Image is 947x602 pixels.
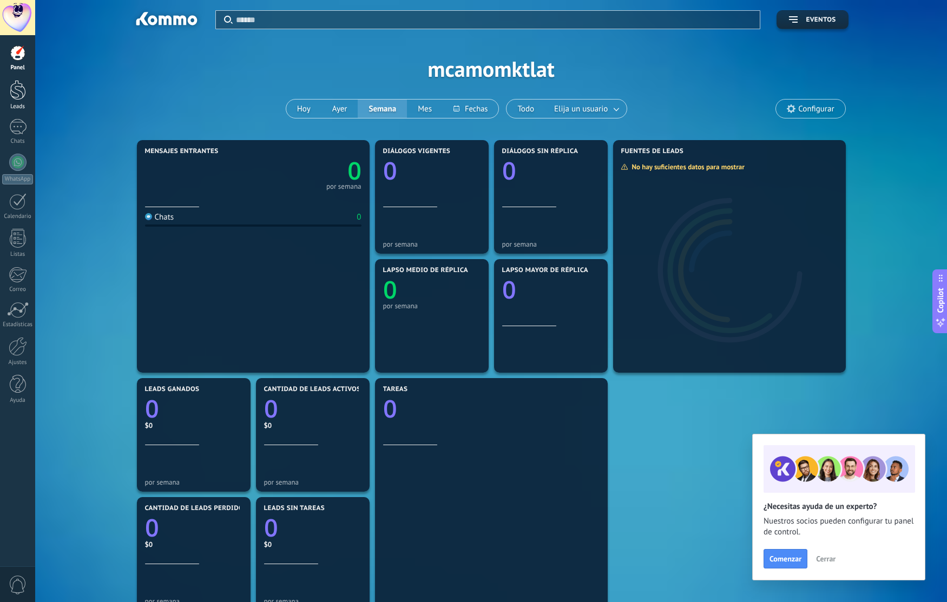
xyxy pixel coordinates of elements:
div: $0 [264,421,361,430]
div: Panel [2,64,34,71]
span: Configurar [798,104,834,114]
span: Diálogos sin réplica [502,148,578,155]
div: Ajustes [2,359,34,366]
text: 0 [347,154,361,187]
text: 0 [383,154,397,187]
a: 0 [145,511,242,544]
span: Diálogos vigentes [383,148,451,155]
div: por semana [145,478,242,486]
span: Eventos [806,16,836,24]
img: Chats [145,213,152,220]
text: 0 [264,392,278,425]
div: WhatsApp [2,174,33,184]
text: 0 [502,154,516,187]
text: 0 [502,273,516,306]
button: Mes [407,100,443,118]
div: Chats [145,212,174,222]
button: Cerrar [811,551,840,567]
div: Listas [2,251,34,258]
button: Elija un usuario [545,100,627,118]
span: Lapso medio de réplica [383,267,469,274]
span: Lapso mayor de réplica [502,267,588,274]
div: Correo [2,286,34,293]
div: $0 [264,540,361,549]
div: Calendario [2,213,34,220]
div: $0 [145,540,242,549]
a: 0 [383,392,600,425]
span: Leads ganados [145,386,200,393]
a: 0 [253,154,361,187]
span: Cantidad de leads activos [264,386,361,393]
button: Ayer [321,100,358,118]
a: 0 [264,511,361,544]
button: Hoy [286,100,321,118]
span: Copilot [935,288,946,313]
button: Eventos [777,10,848,29]
div: 0 [357,212,361,222]
div: por semana [264,478,361,486]
button: Comenzar [764,549,807,568]
h2: ¿Necesitas ayuda de un experto? [764,501,914,512]
span: Comenzar [770,555,801,563]
span: Cerrar [816,555,836,563]
text: 0 [383,273,397,306]
button: Semana [358,100,407,118]
text: 0 [383,392,397,425]
div: por semana [326,184,361,189]
button: Todo [507,100,545,118]
text: 0 [145,392,159,425]
span: Fuentes de leads [621,148,684,155]
div: No hay suficientes datos para mostrar [621,162,752,171]
div: Leads [2,103,34,110]
div: Estadísticas [2,321,34,328]
text: 0 [264,511,278,544]
a: 0 [145,392,242,425]
div: por semana [383,240,481,248]
div: por semana [502,240,600,248]
div: $0 [145,421,242,430]
a: 0 [264,392,361,425]
text: 0 [145,511,159,544]
span: Nuestros socios pueden configurar tu panel de control. [764,516,914,538]
button: Fechas [443,100,498,118]
span: Cantidad de leads perdidos [145,505,248,512]
span: Leads sin tareas [264,505,325,512]
span: Mensajes entrantes [145,148,219,155]
span: Tareas [383,386,408,393]
div: Chats [2,138,34,145]
div: Ayuda [2,397,34,404]
div: por semana [383,302,481,310]
span: Elija un usuario [552,102,610,116]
